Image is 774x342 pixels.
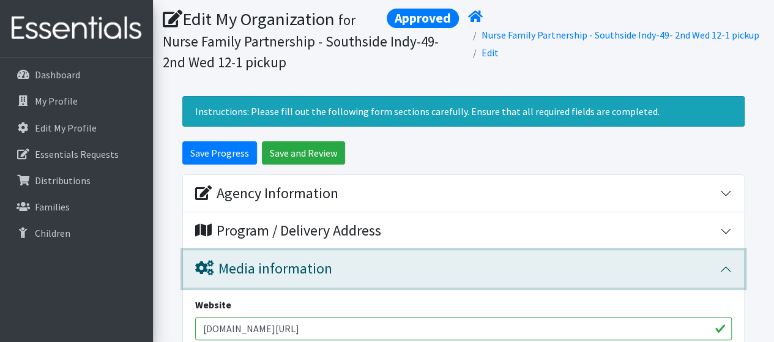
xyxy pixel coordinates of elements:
[5,8,148,49] img: HumanEssentials
[5,168,148,193] a: Distributions
[5,221,148,245] a: Children
[387,9,459,28] span: Approved
[183,175,744,212] button: Agency Information
[35,95,78,107] p: My Profile
[35,227,70,239] p: Children
[195,222,381,240] div: Program / Delivery Address
[163,11,439,71] small: for Nurse Family Partnership - Southside Indy-49- 2nd Wed 12-1 pickup
[35,174,91,187] p: Distributions
[35,148,119,160] p: Essentials Requests
[183,250,744,288] button: Media information
[35,122,97,134] p: Edit My Profile
[195,260,332,278] div: Media information
[182,96,745,127] div: Instructions: Please fill out the following form sections carefully. Ensure that all required fie...
[183,212,744,250] button: Program / Delivery Address
[195,185,338,203] div: Agency Information
[5,89,148,113] a: My Profile
[182,141,257,165] input: Save Progress
[163,9,460,72] h1: Edit My Organization
[262,141,345,165] input: Save and Review
[482,29,759,41] a: Nurse Family Partnership - Southside Indy-49- 2nd Wed 12-1 pickup
[35,201,70,213] p: Families
[482,46,499,59] a: Edit
[35,69,80,81] p: Dashboard
[5,142,148,166] a: Essentials Requests
[5,195,148,219] a: Families
[5,116,148,140] a: Edit My Profile
[5,62,148,87] a: Dashboard
[195,297,231,312] label: Website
